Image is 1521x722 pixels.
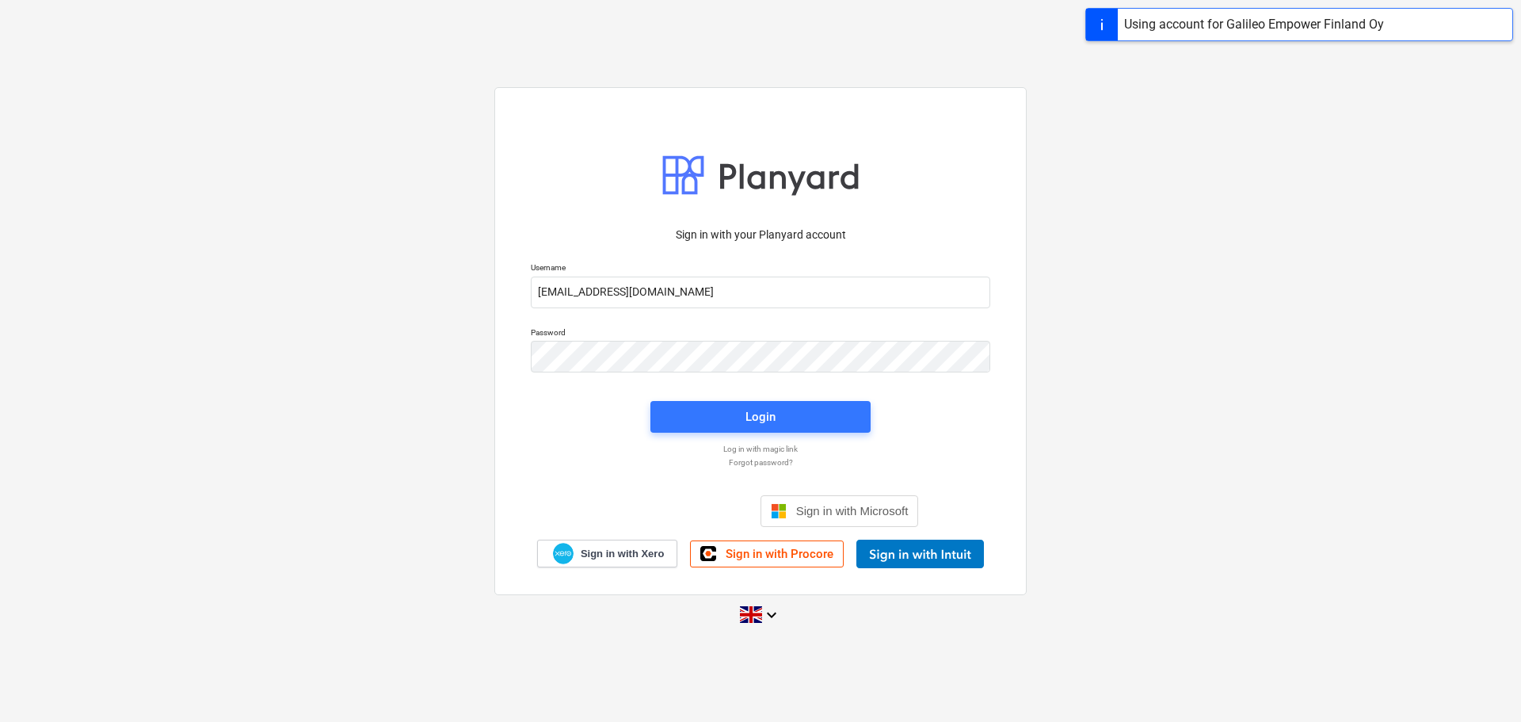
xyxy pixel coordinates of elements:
[771,503,787,519] img: Microsoft logo
[650,401,871,433] button: Login
[531,277,990,308] input: Username
[1124,15,1384,34] div: Using account for Galileo Empower Finland Oy
[690,541,844,567] a: Sign in with Procore
[796,504,909,518] span: Sign in with Microsoft
[523,457,998,468] a: Forgot password?
[531,262,990,276] p: Username
[581,547,664,561] span: Sign in with Xero
[762,605,781,625] i: keyboard_arrow_down
[537,540,678,567] a: Sign in with Xero
[595,494,756,529] iframe: Sign in with Google Button
[726,547,833,561] span: Sign in with Procore
[531,327,990,341] p: Password
[553,543,574,564] img: Xero logo
[531,227,990,243] p: Sign in with your Planyard account
[523,444,998,454] a: Log in with magic link
[745,407,776,427] div: Login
